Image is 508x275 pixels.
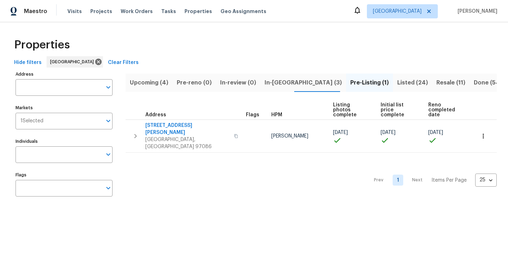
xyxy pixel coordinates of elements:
span: [DATE] [333,130,348,135]
span: [PERSON_NAME] [271,134,308,139]
span: Pre-Listing (1) [350,78,389,88]
span: [GEOGRAPHIC_DATA] [50,58,97,65]
span: Projects [90,8,112,15]
div: 25 [475,171,497,189]
span: 1 Selected [20,118,43,124]
span: Resale (11) [436,78,465,88]
span: Listing photos complete [333,103,368,117]
span: [DATE] [381,130,395,135]
span: [DATE] [428,130,443,135]
label: Markets [16,106,113,110]
span: Upcoming (4) [130,78,168,88]
button: Open [103,150,113,159]
span: HPM [271,112,282,117]
span: In-review (0) [220,78,256,88]
span: Geo Assignments [220,8,266,15]
span: [GEOGRAPHIC_DATA] [373,8,422,15]
nav: Pagination Navigation [367,157,497,204]
span: Maestro [24,8,47,15]
span: Initial list price complete [381,103,416,117]
span: Properties [185,8,212,15]
span: [GEOGRAPHIC_DATA], [GEOGRAPHIC_DATA] 97086 [145,136,230,150]
span: Address [145,112,166,117]
p: Items Per Page [431,177,467,184]
button: Open [103,116,113,126]
span: Properties [14,41,70,48]
span: Clear Filters [108,58,139,67]
span: Flags [246,112,259,117]
span: Tasks [161,9,176,14]
button: Open [103,82,113,92]
span: In-[GEOGRAPHIC_DATA] (3) [265,78,342,88]
span: Work Orders [121,8,153,15]
span: Reno completed date [428,103,464,117]
label: Address [16,72,113,76]
span: [PERSON_NAME] [455,8,497,15]
span: [STREET_ADDRESS][PERSON_NAME] [145,122,230,136]
span: Done (542) [474,78,506,88]
span: Visits [67,8,82,15]
span: Pre-reno (0) [177,78,212,88]
span: Listed (24) [397,78,428,88]
label: Flags [16,173,113,177]
button: Hide filters [11,56,44,69]
button: Clear Filters [105,56,141,69]
label: Individuals [16,139,113,144]
button: Open [103,183,113,193]
span: Hide filters [14,58,42,67]
a: Goto page 1 [393,175,403,186]
div: [GEOGRAPHIC_DATA] [47,56,103,68]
